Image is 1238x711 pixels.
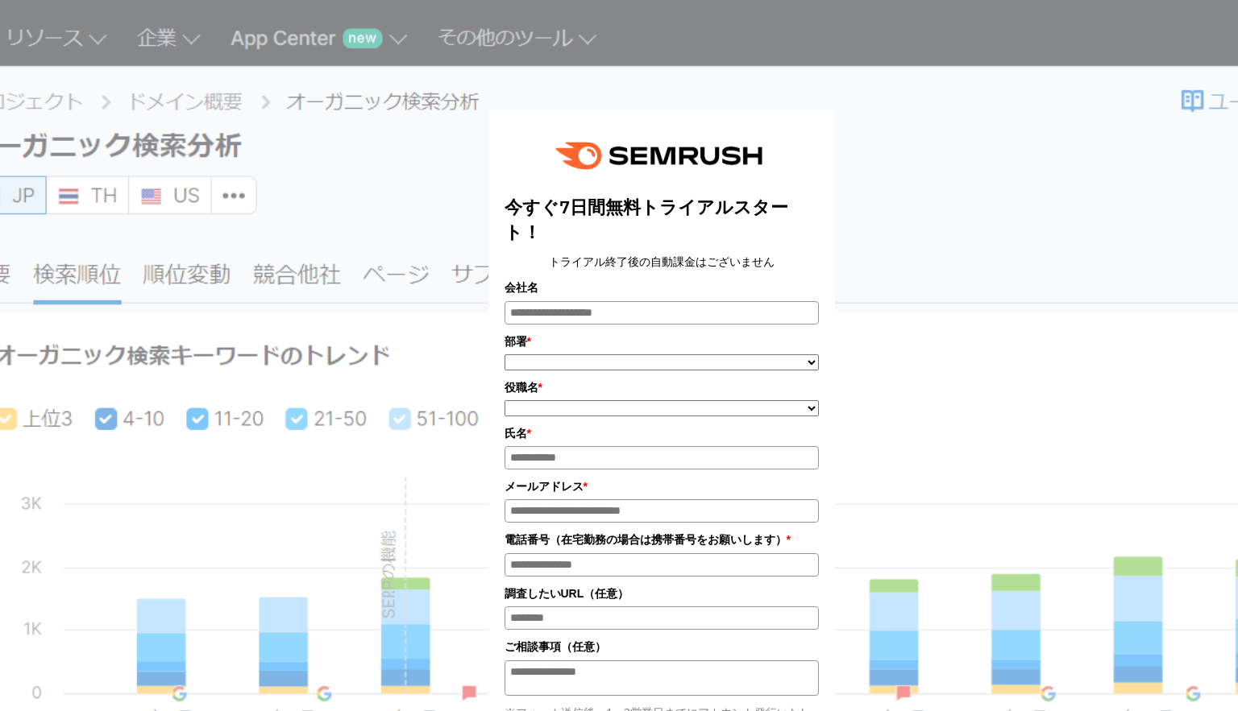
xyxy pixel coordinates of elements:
label: ご相談事項（任意） [505,638,819,655]
label: 会社名 [505,279,819,296]
label: 電話番号（在宅勤務の場合は携帯番号をお願いします） [505,531,819,548]
iframe: Help widget launcher [1095,648,1220,693]
center: トライアル終了後の自動課金はございません [505,253,819,271]
label: 役職名 [505,378,819,396]
label: 氏名 [505,424,819,442]
label: 調査したいURL（任意） [505,585,819,602]
img: e6a379fe-ca9f-484e-8561-e79cf3a04b3f.png [544,125,779,187]
label: メールアドレス [505,477,819,495]
label: 部署 [505,333,819,350]
title: 今すぐ7日間無料トライアルスタート！ [505,195,819,245]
